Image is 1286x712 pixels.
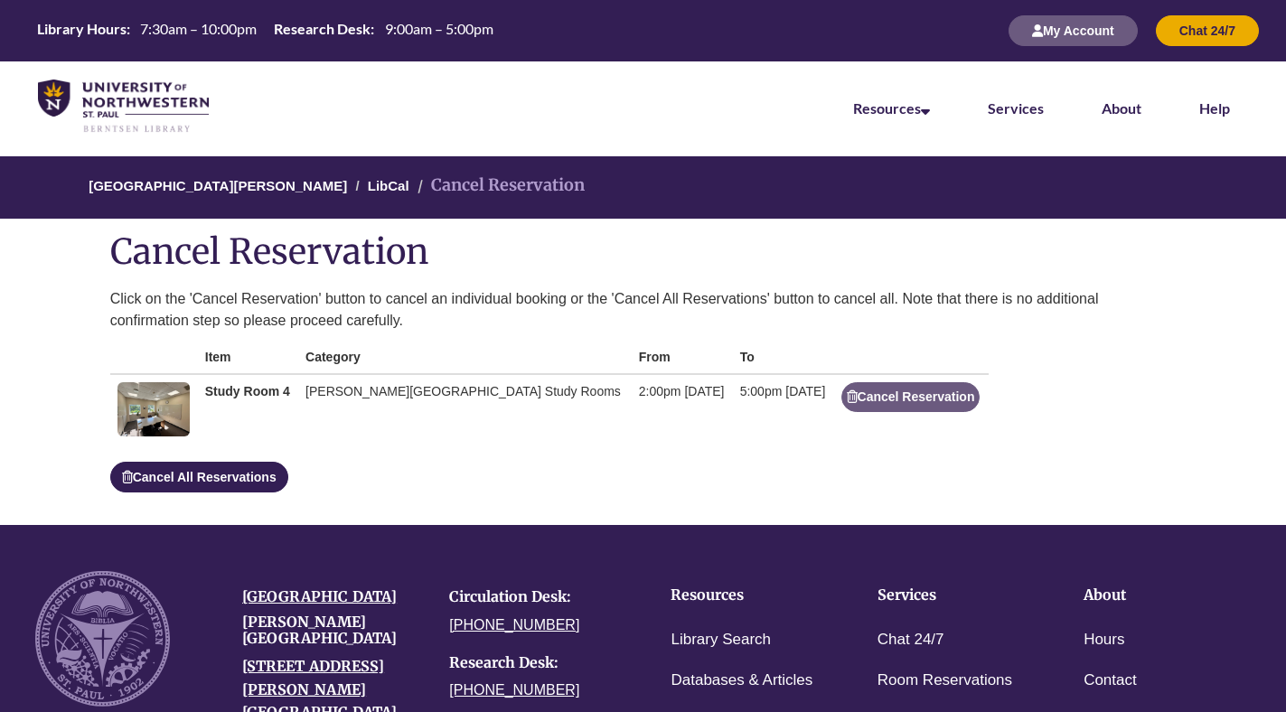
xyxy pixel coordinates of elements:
h1: Cancel Reservation [110,232,1177,270]
nav: Breadcrumb [110,156,1177,219]
th: Item [198,341,298,374]
h4: [PERSON_NAME][GEOGRAPHIC_DATA] [242,614,422,646]
button: Cancel All Reservations [110,462,288,492]
a: Chat 24/7 [878,627,944,653]
a: Hours Today [30,19,500,42]
img: UNW seal [35,571,170,706]
strong: Study Room 4 [205,384,290,398]
a: LibCal [368,178,409,193]
a: [GEOGRAPHIC_DATA] [242,587,397,605]
button: Chat 24/7 [1156,15,1259,46]
th: Library Hours: [30,19,133,39]
a: Help [1199,99,1230,117]
th: To [733,341,834,374]
a: Library Search [671,627,771,653]
span: 9:00am – 5:00pm [385,20,493,37]
table: Hours Today [30,19,500,41]
img: Study Room 4 [117,382,190,436]
h4: Circulation Desk: [449,589,629,605]
td: 5:00pm [DATE] [733,374,834,444]
p: Click on the 'Cancel Reservation' button to cancel an individual booking or the 'Cancel All Reser... [110,288,1177,332]
a: Hours [1084,627,1124,653]
li: Cancel Reservation [413,173,585,199]
a: [PHONE_NUMBER] [449,617,579,632]
button: My Account [1009,15,1138,46]
a: Databases & Articles [671,668,812,694]
a: My Account [1009,23,1138,38]
a: [PHONE_NUMBER] [449,682,579,698]
h4: Research Desk: [449,655,629,671]
th: From [632,341,733,374]
button: Cancel Reservation [841,382,981,412]
h4: Resources [671,587,821,604]
a: Contact [1084,668,1137,694]
a: Resources [853,99,930,117]
a: [GEOGRAPHIC_DATA][PERSON_NAME] [89,178,347,193]
td: 2:00pm [DATE] [632,374,733,444]
span: 7:30am – 10:00pm [140,20,257,37]
a: Chat 24/7 [1156,23,1259,38]
img: UNWSP Library Logo [38,80,209,134]
th: Research Desk: [267,19,377,39]
th: Category [298,341,632,374]
h4: Services [878,587,1028,604]
a: Room Reservations [878,668,1012,694]
a: Services [988,99,1044,117]
a: About [1102,99,1141,117]
h4: About [1084,587,1234,604]
td: [PERSON_NAME][GEOGRAPHIC_DATA] Study Rooms [298,374,632,444]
